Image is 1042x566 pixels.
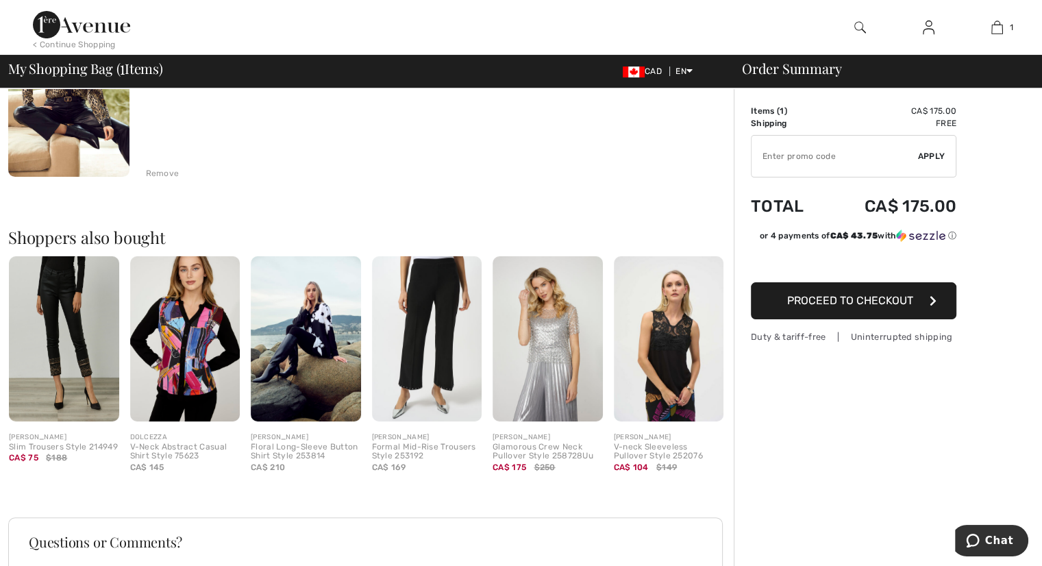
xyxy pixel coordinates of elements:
div: [PERSON_NAME] [9,432,119,443]
div: [PERSON_NAME] [614,432,724,443]
iframe: PayPal-paypal [751,247,956,278]
span: CA$ 43.75 [830,231,878,241]
div: DOLCEZZA [130,432,240,443]
td: CA$ 175.00 [826,183,956,230]
div: [PERSON_NAME] [493,432,603,443]
td: Shipping [751,117,826,130]
a: 1 [963,19,1030,36]
div: Formal Mid-Rise Trousers Style 253192 [372,443,482,462]
td: Total [751,183,826,230]
td: Items ( ) [751,105,826,117]
div: Floral Long-Sleeve Button Shirt Style 253814 [251,443,361,462]
img: Glamorous Crew Neck Pullover Style 258728Uu [493,256,603,421]
img: search the website [854,19,866,36]
div: or 4 payments ofCA$ 43.75withSezzle Click to learn more about Sezzle [751,230,956,247]
div: V-Neck Abstract Casual Shirt Style 75623 [130,443,240,462]
div: [PERSON_NAME] [372,432,482,443]
a: Sign In [912,19,945,36]
span: CA$ 75 [9,453,38,463]
span: CA$ 169 [372,463,406,472]
img: Floral Long-Sleeve Button Shirt Style 253814 [251,256,361,421]
span: $250 [534,461,555,473]
td: Free [826,117,956,130]
div: or 4 payments of with [760,230,956,242]
span: $188 [46,452,67,464]
div: Duty & tariff-free | Uninterrupted shipping [751,330,956,343]
button: Proceed to Checkout [751,282,956,319]
span: CA$ 104 [614,463,649,472]
div: Glamorous Crew Neck Pullover Style 258728Uu [493,443,603,462]
img: Canadian Dollar [623,66,645,77]
span: 1 [120,58,125,76]
span: CAD [623,66,667,76]
img: My Info [923,19,934,36]
span: 1 [780,106,784,116]
h3: Questions or Comments? [29,535,702,549]
div: Order Summary [725,62,1034,75]
img: Slim Trousers Style 214949 [9,256,119,421]
div: V-neck Sleeveless Pullover Style 252076 [614,443,724,462]
span: EN [675,66,693,76]
img: My Bag [991,19,1003,36]
h2: Shoppers also bought [8,229,734,245]
img: V-neck Sleeveless Pullover Style 252076 [614,256,724,421]
input: Promo code [752,136,918,177]
img: Formal Mid-Rise Trousers Style 253192 [372,256,482,421]
span: Apply [918,150,945,162]
div: < Continue Shopping [33,38,116,51]
img: V-Neck Abstract Casual Shirt Style 75623 [130,256,240,421]
img: Sezzle [896,230,945,242]
span: CA$ 175 [493,463,526,472]
span: 1 [1010,21,1013,34]
span: My Shopping Bag ( Items) [8,62,163,75]
img: 1ère Avenue [33,11,130,38]
span: Proceed to Checkout [787,294,913,307]
div: [PERSON_NAME] [251,432,361,443]
span: CA$ 145 [130,463,164,472]
div: Slim Trousers Style 214949 [9,443,119,452]
span: $149 [656,461,677,473]
td: CA$ 175.00 [826,105,956,117]
div: Remove [146,167,179,180]
iframe: Opens a widget where you can chat to one of our agents [955,525,1028,559]
span: CA$ 210 [251,463,285,472]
